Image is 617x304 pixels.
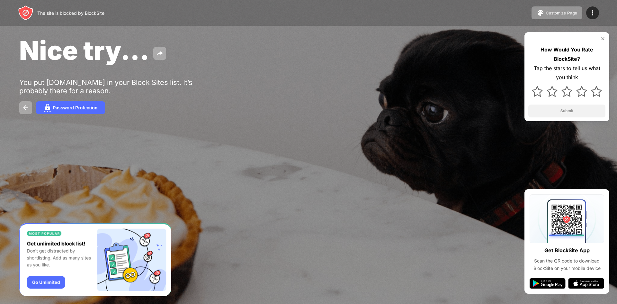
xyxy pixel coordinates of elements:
[561,86,572,97] img: star.svg
[547,86,558,97] img: star.svg
[530,194,604,243] img: qrcode.svg
[532,86,543,97] img: star.svg
[530,257,604,272] div: Scan the QR code to download BlockSite on your mobile device
[156,50,164,57] img: share.svg
[528,105,605,117] button: Submit
[19,78,218,95] div: You put [DOMAIN_NAME] in your Block Sites list. It’s probably there for a reason.
[600,36,605,41] img: rate-us-close.svg
[37,10,104,16] div: The site is blocked by BlockSite
[44,104,51,112] img: password.svg
[568,278,604,289] img: app-store.svg
[537,9,544,17] img: pallet.svg
[530,278,566,289] img: google-play.svg
[528,64,605,82] div: Tap the stars to tell us what you think
[532,6,582,19] button: Customize Page
[576,86,587,97] img: star.svg
[546,11,577,15] div: Customize Page
[36,101,105,114] button: Password Protection
[18,5,33,21] img: header-logo.svg
[53,105,97,110] div: Password Protection
[544,246,590,255] div: Get BlockSite App
[19,223,171,297] iframe: Banner
[19,35,149,66] span: Nice try...
[591,86,602,97] img: star.svg
[589,9,596,17] img: menu-icon.svg
[528,45,605,64] div: How Would You Rate BlockSite?
[22,104,30,112] img: back.svg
